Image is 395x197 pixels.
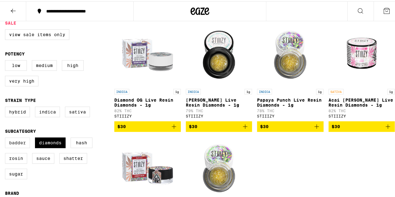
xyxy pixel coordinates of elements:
p: SATIVA [328,88,343,93]
div: STIIIZY [186,113,252,117]
legend: Strain Type [5,97,36,102]
button: Add to bag [186,120,252,131]
p: INDICA [257,88,272,93]
a: Open page for Acai Berry Live Resin Diamonds - 1g from STIIIZY [328,22,395,120]
span: $30 [332,123,340,128]
p: Acai [PERSON_NAME] Live Resin Diamonds - 1g [328,96,395,106]
p: 1g [173,88,181,93]
div: STIIIZY [114,113,181,117]
p: 1g [244,88,252,93]
span: $30 [189,123,197,128]
label: Sativa [65,105,90,116]
label: Hash [71,136,92,147]
a: Open page for Papaya Punch Live Resin Diamonds - 1g from STIIIZY [257,22,323,120]
label: Diamonds [35,136,66,147]
img: STIIIZY - Diamond OG Live Resin Diamonds - 1g [116,22,179,84]
label: Shatter [59,152,87,162]
img: STIIIZY - Mochi Gelato Live Resin Diamonds - 1g [188,22,250,84]
p: INDICA [186,88,201,93]
p: 82% THC [328,108,395,112]
button: Add to bag [114,120,181,131]
div: STIIIZY [328,113,395,117]
span: $30 [117,123,126,128]
p: 1g [387,88,395,93]
legend: Subcategory [5,127,36,132]
label: Hybrid [5,105,30,116]
img: STIIIZY - Papaya Punch Live Resin Diamonds - 1g [259,22,321,84]
a: Open page for Diamond OG Live Resin Diamonds - 1g from STIIIZY [114,22,181,120]
p: 82% THC [114,108,181,112]
label: Indica [35,105,60,116]
img: STIIIZY - Acai Berry Live Resin Diamonds - 1g [330,22,393,84]
label: View Sale Items Only [5,28,69,39]
label: Badder [5,136,30,147]
span: $30 [260,123,269,128]
a: Open page for Mochi Gelato Live Resin Diamonds - 1g from STIIIZY [186,22,252,120]
label: Sauce [32,152,54,162]
p: 1g [316,88,323,93]
button: Add to bag [328,120,395,131]
p: Papaya Punch Live Resin Diamonds - 1g [257,96,323,106]
button: Add to bag [257,120,323,131]
label: Low [5,59,27,70]
legend: Sale [5,19,16,24]
label: Medium [32,59,57,70]
legend: Potency [5,50,25,55]
p: [PERSON_NAME] Live Resin Diamonds - 1g [186,96,252,106]
label: Sugar [5,167,27,178]
label: High [62,59,84,70]
legend: Brand [5,190,19,195]
p: 78% THC [257,108,323,112]
p: INDICA [114,88,129,93]
label: Very High [5,74,38,85]
p: Diamond OG Live Resin Diamonds - 1g [114,96,181,106]
label: Rosin [5,152,27,162]
div: STIIIZY [257,113,323,117]
p: 79% THC [186,108,252,112]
